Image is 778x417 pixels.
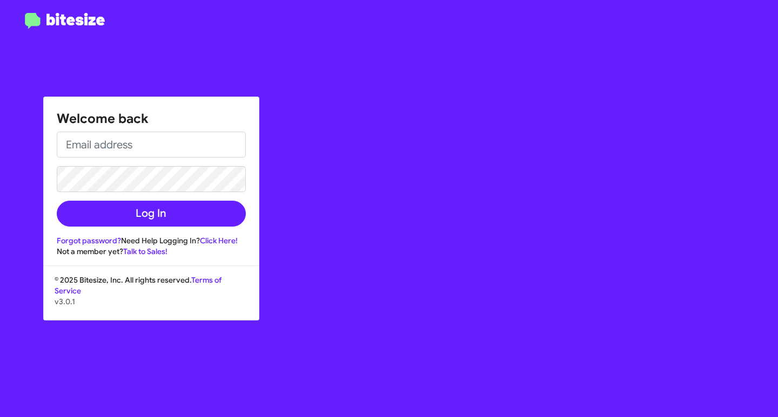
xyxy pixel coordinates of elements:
div: Need Help Logging In? [57,235,246,246]
div: Not a member yet? [57,246,246,257]
div: © 2025 Bitesize, Inc. All rights reserved. [44,275,259,320]
a: Talk to Sales! [123,247,167,256]
input: Email address [57,132,246,158]
a: Click Here! [200,236,238,245]
h1: Welcome back [57,110,246,127]
p: v3.0.1 [55,296,248,307]
a: Terms of Service [55,275,222,296]
a: Forgot password? [57,236,121,245]
button: Log In [57,201,246,227]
